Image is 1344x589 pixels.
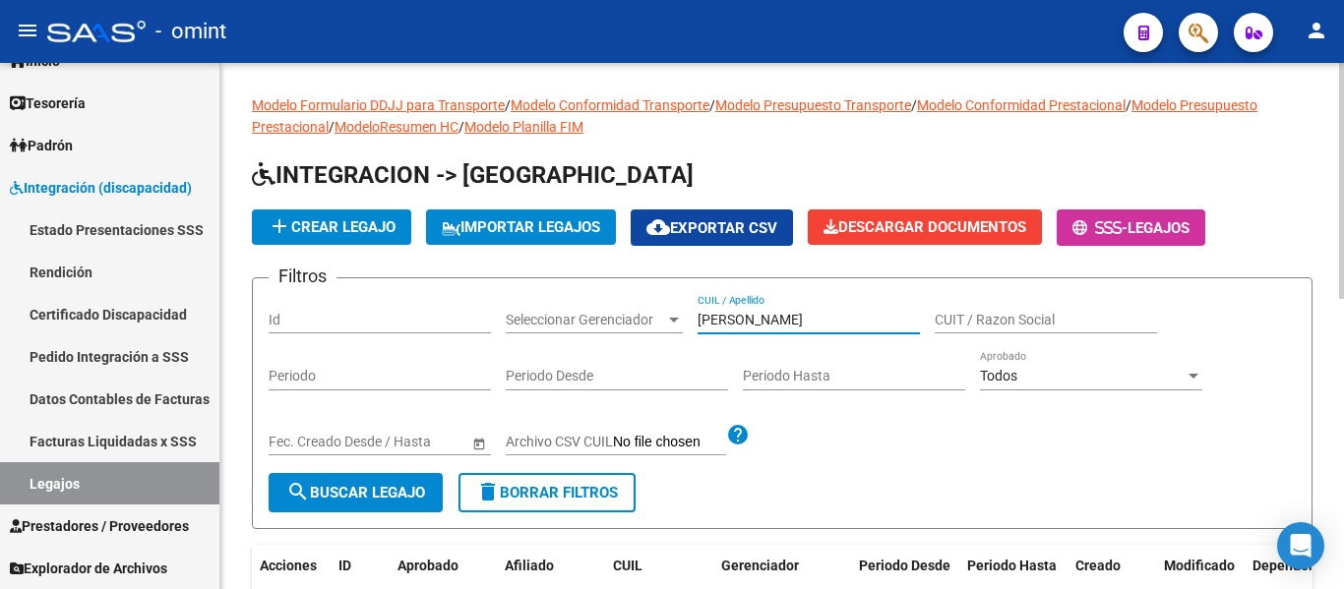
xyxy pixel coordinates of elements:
[1057,209,1205,246] button: -Legajos
[442,218,600,236] span: IMPORTAR LEGAJOS
[613,558,642,573] span: CUIL
[1072,219,1128,237] span: -
[506,312,665,328] span: Seleccionar Gerenciador
[16,19,39,42] mat-icon: menu
[286,484,425,501] span: Buscar Legajo
[631,209,793,246] button: Exportar CSV
[1252,558,1335,573] span: Dependencia
[1277,522,1324,569] div: Open Intercom Messenger
[335,119,458,135] a: ModeloResumen HC
[357,434,454,450] input: Fecha fin
[268,214,291,238] mat-icon: add
[917,97,1126,113] a: Modelo Conformidad Prestacional
[1164,558,1235,573] span: Modificado
[808,209,1042,245] button: Descargar Documentos
[715,97,911,113] a: Modelo Presupuesto Transporte
[1075,558,1121,573] span: Creado
[646,215,670,239] mat-icon: cloud_download
[476,480,500,503] mat-icon: delete
[252,161,694,189] span: INTEGRACION -> [GEOGRAPHIC_DATA]
[338,558,351,573] span: ID
[505,558,554,573] span: Afiliado
[269,263,336,290] h3: Filtros
[824,218,1026,236] span: Descargar Documentos
[269,473,443,512] button: Buscar Legajo
[252,97,505,113] a: Modelo Formulario DDJJ para Transporte
[458,473,636,512] button: Borrar Filtros
[10,558,167,579] span: Explorador de Archivos
[980,368,1017,383] span: Todos
[268,218,396,236] span: Crear Legajo
[155,10,226,53] span: - omint
[468,433,489,453] button: Open calendar
[426,209,616,245] button: IMPORTAR LEGAJOS
[726,423,750,446] mat-icon: help
[1128,219,1190,237] span: Legajos
[10,135,73,156] span: Padrón
[10,177,192,199] span: Integración (discapacidad)
[10,92,86,114] span: Tesorería
[10,515,189,537] span: Prestadores / Proveedores
[397,558,458,573] span: Aprobado
[286,480,310,503] mat-icon: search
[646,219,777,237] span: Exportar CSV
[506,434,613,449] span: Archivo CSV CUIL
[1305,19,1328,42] mat-icon: person
[613,434,726,451] input: Archivo CSV CUIL
[464,119,583,135] a: Modelo Planilla FIM
[260,558,317,573] span: Acciones
[721,558,799,573] span: Gerenciador
[511,97,709,113] a: Modelo Conformidad Transporte
[476,484,618,501] span: Borrar Filtros
[269,434,340,450] input: Fecha inicio
[859,558,950,573] span: Periodo Desde
[967,558,1057,573] span: Periodo Hasta
[252,209,411,245] button: Crear Legajo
